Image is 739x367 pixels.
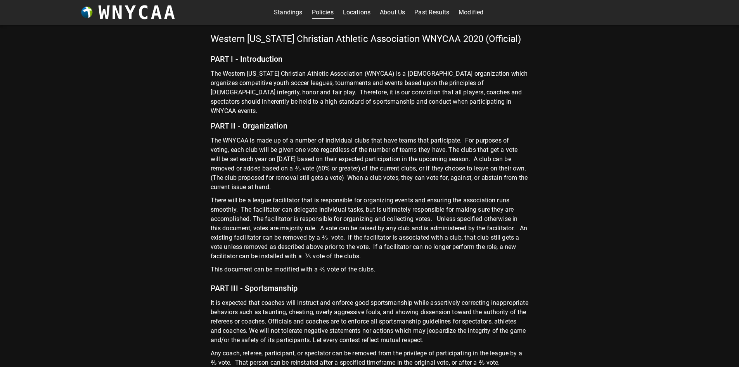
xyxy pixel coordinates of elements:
a: Modified [459,6,483,19]
a: Past Results [414,6,449,19]
p: This document can be modified with a ⅗ vote of the clubs. [211,265,529,278]
h6: PART II - Organization [211,116,529,136]
h3: WNYCAA [99,2,177,23]
a: Standings [274,6,302,19]
p: The WNYCAA is made up of a number of individual clubs that have teams that participate. For purpo... [211,136,529,196]
h6: PART I - Introduction [211,49,529,69]
a: Policies [312,6,334,19]
h5: Western [US_STATE] Christian Athletic Association WNYCAA 2020 (Official) [211,33,529,49]
p: There will be a league facilitator that is responsible for organizing events and ensuring the ass... [211,196,529,265]
a: About Us [380,6,405,19]
img: wnycaaBall.png [81,7,93,18]
p: It is expected that coaches will instruct and enforce good sportsmanship while assertively correc... [211,298,529,349]
a: Locations [343,6,370,19]
p: The Western [US_STATE] Christian Athletic Association (WNYCAA) is a [DEMOGRAPHIC_DATA] organizati... [211,69,529,116]
h6: PART III - Sportsmanship [211,278,529,298]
